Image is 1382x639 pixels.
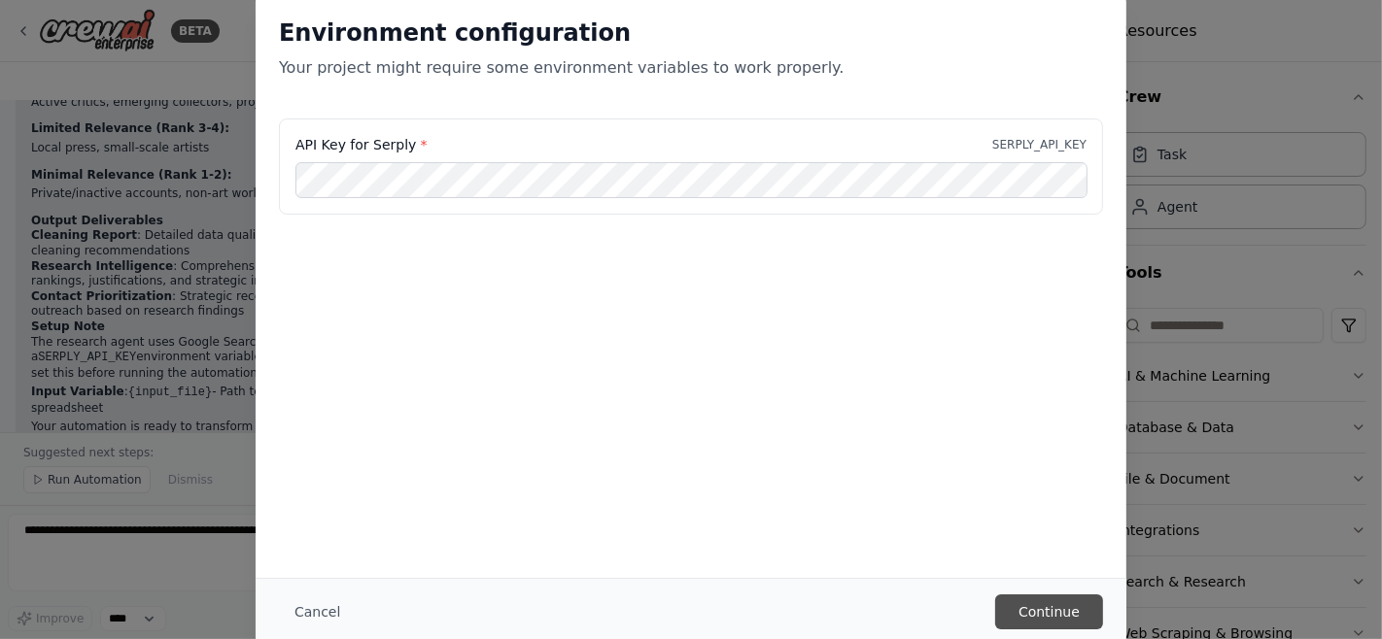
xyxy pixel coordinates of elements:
[279,17,1103,49] h2: Environment configuration
[295,135,427,154] label: API Key for Serply
[279,594,356,629] button: Cancel
[992,137,1087,152] p: SERPLY_API_KEY
[995,594,1103,629] button: Continue
[279,56,1103,80] p: Your project might require some environment variables to work properly.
